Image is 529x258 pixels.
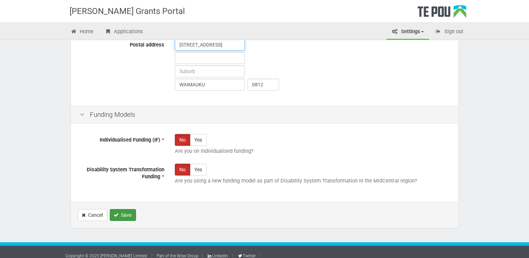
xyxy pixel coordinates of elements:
button: Save [110,209,136,221]
span: Disability System Transformation Funding [87,166,164,180]
input: Suburb [175,65,245,77]
input: Post code [248,79,279,91]
a: Cancel [78,209,107,221]
label: No [175,164,190,175]
a: Applications [99,24,148,40]
p: Are you using a new funding model as part of Disability System Transformation in the MidCentral r... [175,177,450,185]
label: Yes [190,164,207,175]
div: Funding Models [71,106,458,124]
a: Home [65,24,99,40]
p: Are you on individualised funding? [175,148,450,155]
label: No [175,134,190,146]
span: Postal address [130,42,164,48]
span: Individualised Funding (IF) [100,137,160,143]
a: Settings [386,24,429,40]
input: Town or city [175,79,245,91]
a: Sign out [430,24,469,40]
label: Yes [190,134,207,146]
div: Te Pou Logo [417,5,466,22]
